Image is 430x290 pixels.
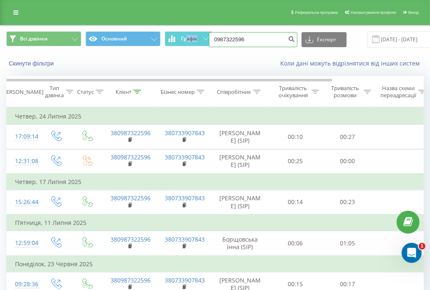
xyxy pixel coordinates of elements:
[20,35,48,42] span: Всі дзвінки
[322,231,374,256] td: 01:05
[6,60,58,67] button: Скинути фільтри
[111,153,151,161] a: 380987322596
[269,125,322,149] td: 00:10
[181,36,197,42] span: Графік
[161,88,195,96] div: Бізнес номер
[165,194,205,202] a: 380733907843
[329,85,362,99] div: Тривалість розмови
[280,59,424,67] a: Коли дані можуть відрізнятися вiд інших систем
[165,235,205,243] a: 380733907843
[408,10,419,15] span: Вихід
[217,88,251,96] div: Співробітник
[269,231,322,256] td: 00:06
[380,85,416,99] div: Назва схеми переадресації
[111,129,151,137] a: 380987322596
[211,190,269,214] td: [PERSON_NAME] (SIP)
[269,190,322,214] td: 00:14
[322,125,374,149] td: 00:27
[322,190,374,214] td: 00:23
[111,276,151,284] a: 380987322596
[15,194,32,210] div: 15:26:44
[211,231,269,256] td: Борщовська Інна (SIP)
[211,149,269,174] td: [PERSON_NAME] (SIP)
[1,88,43,96] div: [PERSON_NAME]
[351,10,396,15] span: Налаштування профілю
[77,88,94,96] div: Статус
[15,129,32,145] div: 17:09:14
[419,243,425,250] span: 1
[111,194,151,202] a: 380987322596
[85,31,161,46] button: Основний
[15,235,32,251] div: 12:59:04
[209,32,297,47] input: Пошук за номером
[277,85,309,99] div: Тривалість очікування
[165,31,213,46] button: Графік
[6,31,81,46] button: Всі дзвінки
[15,153,32,169] div: 12:31:08
[302,32,347,47] button: Експорт
[295,10,338,15] span: Реферальна програма
[322,149,374,174] td: 00:00
[211,125,269,149] td: [PERSON_NAME] (SIP)
[402,243,422,263] iframe: Intercom live chat
[165,129,205,137] a: 380733907843
[165,153,205,161] a: 380733907843
[116,88,131,96] div: Клієнт
[111,235,151,243] a: 380987322596
[269,149,322,174] td: 00:25
[45,85,64,99] div: Тип дзвінка
[165,276,205,284] a: 380733907843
